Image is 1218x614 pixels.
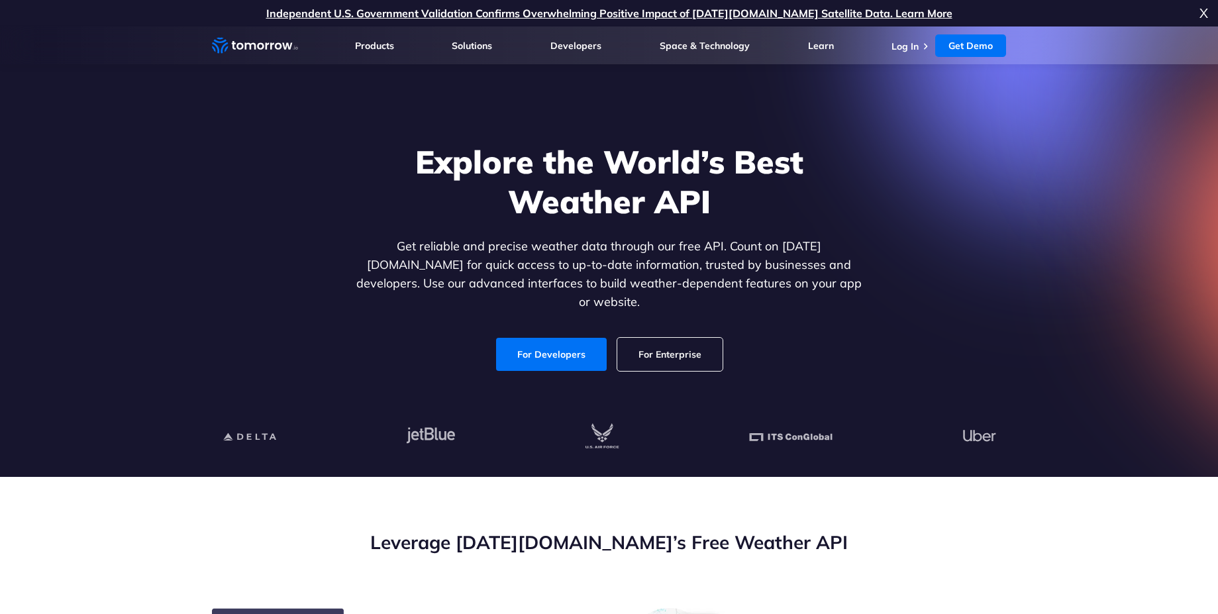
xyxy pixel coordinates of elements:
a: Get Demo [935,34,1006,57]
p: Get reliable and precise weather data through our free API. Count on [DATE][DOMAIN_NAME] for quic... [354,237,865,311]
a: Learn [808,40,834,52]
a: Solutions [452,40,492,52]
h1: Explore the World’s Best Weather API [354,142,865,221]
a: Developers [550,40,601,52]
a: Independent U.S. Government Validation Confirms Overwhelming Positive Impact of [DATE][DOMAIN_NAM... [266,7,952,20]
a: Log In [891,40,919,52]
a: For Developers [496,338,607,371]
h2: Leverage [DATE][DOMAIN_NAME]’s Free Weather API [212,530,1007,555]
a: For Enterprise [617,338,723,371]
a: Space & Technology [660,40,750,52]
a: Home link [212,36,298,56]
a: Products [355,40,394,52]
